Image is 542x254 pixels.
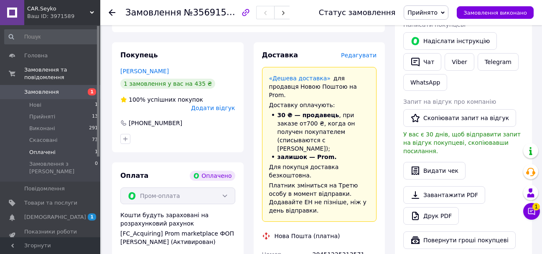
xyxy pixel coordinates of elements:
[269,163,370,180] div: Для покупця доставка безкоштовна.
[24,199,77,207] span: Товари та послуги
[403,162,466,180] button: Видати чек
[24,52,48,59] span: Головна
[445,53,474,71] a: Viber
[403,32,497,50] button: Надіслати інструкцію
[120,172,148,180] span: Оплата
[478,53,519,71] a: Telegram
[403,109,516,127] button: Скопіювати запит на відгук
[120,68,169,74] a: [PERSON_NAME]
[269,74,370,99] div: для продавця Новою Поштою на Prom.
[24,88,59,96] span: Замовлення
[269,181,370,215] div: Платник зміниться на Третю особу в момент відправки. Додавайте ЕН не пізніше, ніж у день відправки.
[269,111,370,153] li: , при заказе от 700 ₴ , когда он получен покупателем (списываются с [PERSON_NAME]);
[29,160,95,175] span: Замовлення з [PERSON_NAME]
[120,79,215,89] div: 1 замовлення у вас на 435 ₴
[29,125,55,132] span: Виконані
[184,7,243,18] span: №356915285
[403,231,516,249] button: Повернути гроші покупцеві
[272,232,342,240] div: Нова Пошта (платна)
[190,171,235,181] div: Оплачено
[277,112,339,118] span: 30 ₴ — продавець
[120,95,203,104] div: успішних покупок
[403,186,485,204] a: Завантажити PDF
[92,136,98,144] span: 73
[92,113,98,121] span: 13
[523,203,540,220] button: Чат з покупцем1
[120,211,235,246] div: Кошти будуть зараховані на розрахунковий рахунок
[29,149,56,156] span: Оплачені
[403,53,441,71] button: Чат
[95,101,98,109] span: 1
[403,74,447,91] a: WhatsApp
[24,185,65,192] span: Повідомлення
[24,228,77,243] span: Показники роботи компанії
[125,8,181,18] span: Замовлення
[89,125,98,132] span: 291
[88,213,96,221] span: 1
[88,88,96,95] span: 1
[95,149,98,156] span: 1
[463,10,527,16] span: Замовлення виконано
[129,96,145,103] span: 100%
[407,9,438,16] span: Прийнято
[128,119,183,127] div: [PHONE_NUMBER]
[29,136,58,144] span: Скасовані
[457,6,534,19] button: Замовлення виконано
[4,29,99,44] input: Пошук
[27,5,90,13] span: CAR.Seyko
[24,213,86,221] span: [DEMOGRAPHIC_DATA]
[109,8,115,17] div: Повернутися назад
[29,101,41,109] span: Нові
[269,75,331,82] a: «Дешева доставка»
[532,201,540,208] span: 1
[341,52,377,59] span: Редагувати
[120,229,235,246] div: [FC_Acquiring] Prom marketplace ФОП [PERSON_NAME] (Активирован)
[403,207,459,225] a: Друк PDF
[191,105,235,111] span: Додати відгук
[29,113,55,121] span: Прийняті
[95,160,98,175] span: 0
[27,13,100,20] div: Ваш ID: 3971589
[319,8,396,17] div: Статус замовлення
[403,98,496,105] span: Запит на відгук про компанію
[262,51,298,59] span: Доставка
[277,154,337,160] span: залишок — Prom.
[120,51,158,59] span: Покупець
[24,66,100,81] span: Замовлення та повідомлення
[269,101,370,109] div: Доставку оплачують:
[403,131,521,154] span: У вас є 30 днів, щоб відправити запит на відгук покупцеві, скопіювавши посилання.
